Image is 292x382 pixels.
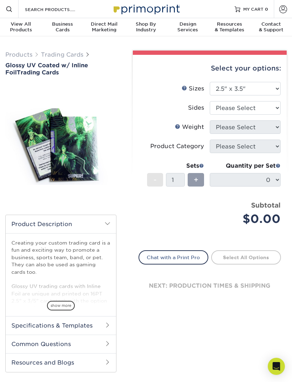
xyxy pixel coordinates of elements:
[268,358,285,375] div: Open Intercom Messenger
[182,84,204,93] div: Sizes
[41,51,83,58] a: Trading Cards
[153,174,157,185] span: -
[5,62,116,75] h1: Trading Cards
[194,174,198,185] span: +
[83,21,125,33] div: Marketing
[150,142,204,151] div: Product Category
[42,18,83,37] a: BusinessCards
[83,18,125,37] a: Direct MailMarketing
[83,21,125,27] span: Direct Mail
[250,21,292,27] span: Contact
[125,21,167,33] div: Industry
[11,239,110,363] p: Creating your custom trading card is a fun and exciting way to promote a business, sports team, b...
[6,316,116,335] h2: Specifications & Templates
[167,21,209,33] div: Services
[167,21,209,27] span: Design
[5,51,32,58] a: Products
[5,62,116,75] a: Glossy UV Coated w/ Inline FoilTrading Cards
[167,18,209,37] a: DesignServices
[250,18,292,37] a: Contact& Support
[209,18,250,37] a: Resources& Templates
[139,55,281,82] div: Select your options:
[250,21,292,33] div: & Support
[2,360,61,380] iframe: Google Customer Reviews
[110,1,182,16] img: Primoprint
[125,21,167,27] span: Shop By
[139,265,281,307] div: next: production times & shipping
[251,201,281,209] strong: Subtotal
[6,215,116,233] h2: Product Description
[42,21,83,27] span: Business
[5,62,88,75] span: Glossy UV Coated w/ Inline Foil
[147,162,204,170] div: Sets
[265,6,268,11] span: 0
[47,301,75,310] span: show more
[209,21,250,33] div: & Templates
[243,6,264,12] span: MY CART
[6,335,116,353] h2: Common Questions
[215,210,281,227] div: $0.00
[188,104,204,112] div: Sides
[175,123,204,131] div: Weight
[6,353,116,372] h2: Resources and Blogs
[24,5,94,14] input: SEARCH PRODUCTS.....
[211,250,281,265] a: Select All Options
[210,162,281,170] div: Quantity per Set
[139,250,208,265] a: Chat with a Print Pro
[42,21,83,33] div: Cards
[125,18,167,37] a: Shop ByIndustry
[209,21,250,27] span: Resources
[5,108,116,185] img: Glossy UV Coated w/ Inline Foil 01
